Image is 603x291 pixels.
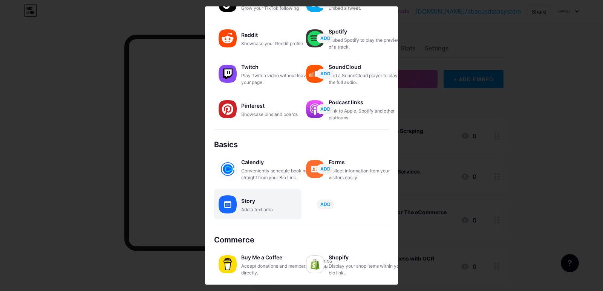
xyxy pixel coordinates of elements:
[317,164,334,174] button: ADD
[320,35,331,41] span: ADD
[329,263,404,276] div: Display your shop items within your bio link.
[306,29,324,47] img: spotify
[329,62,404,72] div: SoundCloud
[219,160,237,178] img: calendly
[306,255,324,273] img: shopify
[306,65,324,83] img: soundcloud
[329,157,404,168] div: Forms
[241,111,317,118] div: Showcase pins and boards
[241,72,317,86] div: Play Twitch video without leaving your page.
[214,139,389,150] div: Basics
[317,200,334,209] button: ADD
[241,196,317,206] div: Story
[241,168,317,181] div: Conveniently schedule bookings straight from your Bio Link.
[241,62,317,72] div: Twitch
[329,97,404,108] div: Podcast links
[219,100,237,118] img: pinterest
[241,30,317,40] div: Reddit
[317,69,334,79] button: ADD
[317,34,334,43] button: ADD
[219,255,237,273] img: buymeacoffee
[317,104,334,114] button: ADD
[306,160,324,178] img: forms
[214,234,389,245] div: Commerce
[219,65,237,83] img: twitch
[241,40,317,47] div: Showcase your Reddit profile
[320,166,331,172] span: ADD
[306,100,324,118] img: podcastlinks
[219,195,237,213] img: story
[329,37,404,50] div: Embed Spotify to play the preview of a track.
[329,5,404,12] div: Embed a tweet.
[320,70,331,77] span: ADD
[329,72,404,86] div: Add a SoundCloud player to play the full audio.
[241,5,317,12] div: Grow your TikTok following
[329,108,404,121] div: Link to Apple, Spotify and other platforms.
[241,157,317,168] div: Calendly
[241,101,317,111] div: Pinterest
[241,206,317,213] div: Add a text area
[241,263,317,276] div: Accept donations and memberships directly.
[219,29,237,47] img: reddit
[320,201,331,207] span: ADD
[329,168,404,181] div: Collect information from your visitors easily
[329,252,404,263] div: Shopify
[241,252,317,263] div: Buy Me a Coffee
[320,106,331,112] span: ADD
[329,26,404,37] div: Spotify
